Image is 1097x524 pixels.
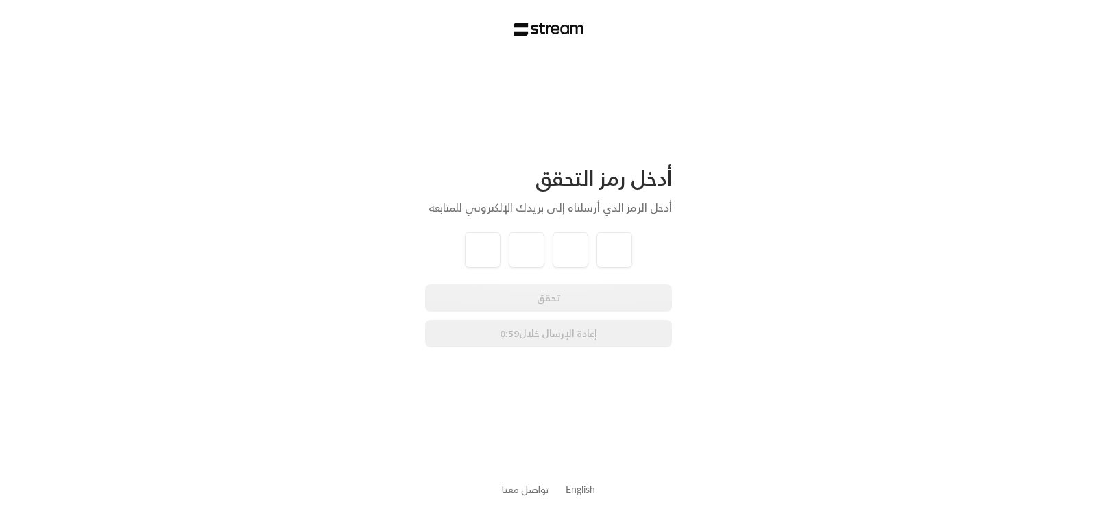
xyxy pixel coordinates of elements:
a: تواصل معنا [502,481,549,498]
img: Stream Logo [514,23,584,36]
button: تواصل معنا [502,482,549,497]
a: English [566,477,595,502]
div: أدخل رمز التحقق [425,165,672,191]
div: أدخل الرمز الذي أرسلناه إلى بريدك الإلكتروني للمتابعة [425,199,672,216]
